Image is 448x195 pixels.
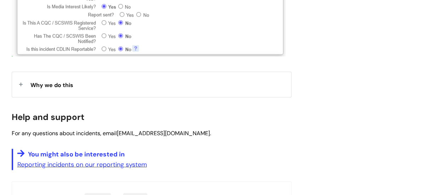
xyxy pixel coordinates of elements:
[30,81,73,89] span: Why we do this
[117,129,210,137] span: [EMAIL_ADDRESS][DOMAIN_NAME]
[210,129,211,137] span: .
[28,150,125,158] span: You might also be interested in
[17,160,147,168] a: Reporting incidents on our reporting system
[12,111,84,122] span: Help and support
[12,129,117,137] span: For any questions about incidents, email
